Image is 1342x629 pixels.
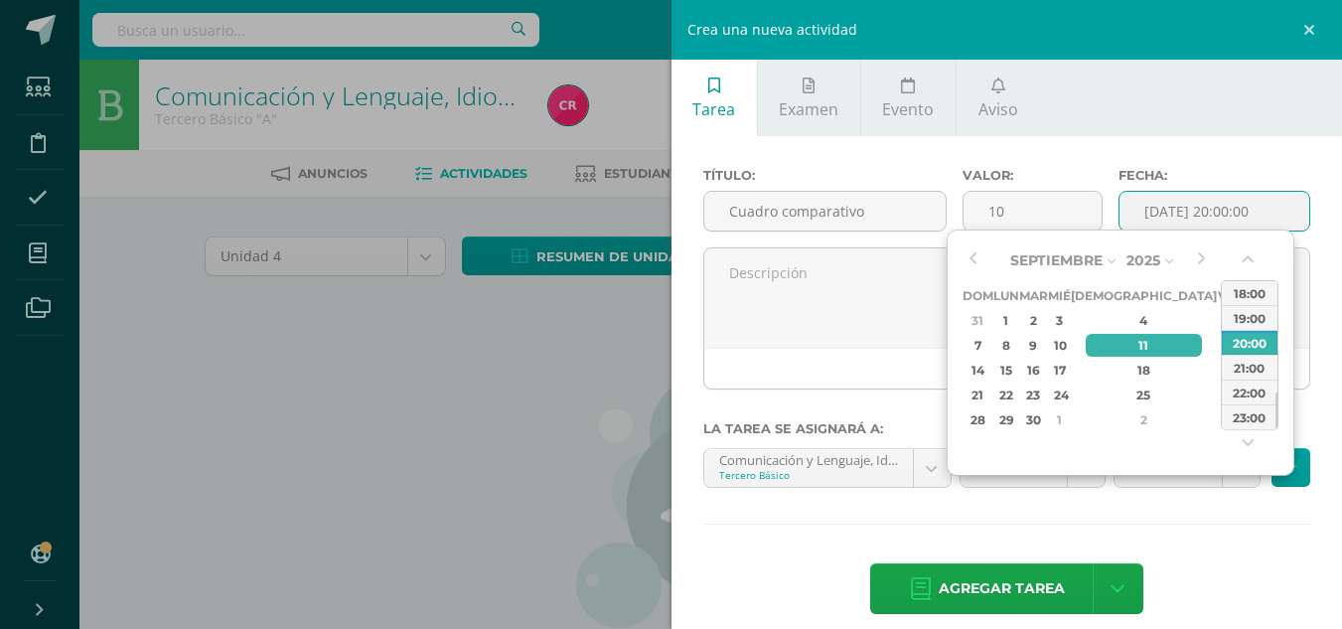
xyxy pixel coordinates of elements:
[995,359,1016,382] div: 15
[966,384,990,406] div: 21
[1222,280,1277,305] div: 18:00
[1019,283,1048,308] th: Mar
[1086,359,1203,382] div: 18
[1022,309,1045,332] div: 2
[1022,384,1045,406] div: 23
[1219,384,1237,406] div: 26
[1022,359,1045,382] div: 16
[1219,408,1237,431] div: 3
[964,192,1102,231] input: Puntos máximos
[1086,334,1203,357] div: 11
[1050,359,1068,382] div: 17
[1050,384,1068,406] div: 24
[719,468,898,482] div: Tercero Básico
[1222,404,1277,429] div: 23:00
[966,408,990,431] div: 28
[1219,309,1237,332] div: 5
[966,309,990,332] div: 31
[1219,334,1237,357] div: 12
[1010,251,1103,269] span: Septiembre
[1217,283,1240,308] th: Vie
[861,60,956,136] a: Evento
[758,60,860,136] a: Examen
[978,98,1018,120] span: Aviso
[671,60,757,136] a: Tarea
[1048,283,1071,308] th: Mié
[1126,251,1160,269] span: 2025
[966,334,990,357] div: 7
[882,98,934,120] span: Evento
[1071,283,1217,308] th: [DEMOGRAPHIC_DATA]
[966,359,990,382] div: 14
[704,449,951,487] a: Comunicación y Lenguaje, Idioma Español 'A'Tercero Básico
[1086,408,1203,431] div: 2
[692,98,735,120] span: Tarea
[995,334,1016,357] div: 8
[1086,384,1203,406] div: 25
[779,98,838,120] span: Examen
[1222,380,1277,404] div: 22:00
[719,449,898,468] div: Comunicación y Lenguaje, Idioma Español 'A'
[995,384,1016,406] div: 22
[1022,408,1045,431] div: 30
[1022,334,1045,357] div: 9
[1050,334,1068,357] div: 10
[963,283,993,308] th: Dom
[963,168,1103,183] label: Valor:
[1222,330,1277,355] div: 20:00
[995,309,1016,332] div: 1
[1118,168,1310,183] label: Fecha:
[1222,305,1277,330] div: 19:00
[993,283,1019,308] th: Lun
[1086,309,1203,332] div: 4
[995,408,1016,431] div: 29
[1050,309,1068,332] div: 3
[704,192,946,231] input: Título
[703,421,1311,436] label: La tarea se asignará a:
[1219,359,1237,382] div: 19
[957,60,1039,136] a: Aviso
[703,168,947,183] label: Título:
[1050,408,1068,431] div: 1
[1119,192,1309,231] input: Fecha de entrega
[939,564,1065,613] span: Agregar tarea
[1222,355,1277,380] div: 21:00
